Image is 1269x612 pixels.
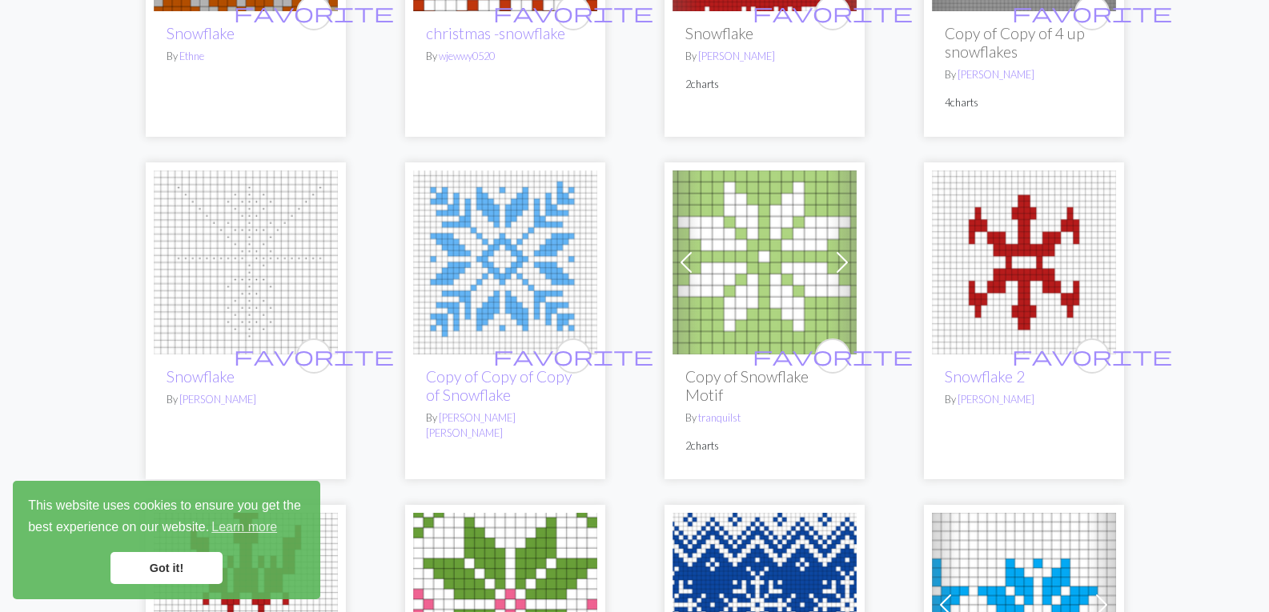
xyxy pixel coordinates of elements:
[179,50,204,62] a: Ethne
[493,340,653,372] i: favourite
[154,170,338,354] img: Snowflake
[28,496,305,539] span: This website uses cookies to ensure you get the best experience on our website.
[698,50,775,62] a: [PERSON_NAME]
[167,24,235,42] a: Snowflake
[932,170,1116,354] img: Snowflake 2
[413,170,597,354] img: Snowflake
[753,343,913,368] span: favorite
[753,340,913,372] i: favourite
[154,253,338,268] a: Snowflake
[209,515,279,539] a: learn more about cookies
[234,340,394,372] i: favourite
[13,481,320,599] div: cookieconsent
[958,393,1034,406] a: [PERSON_NAME]
[685,410,844,426] p: By
[154,595,338,610] a: Snowflake 1
[673,253,857,268] a: Snowflake Motif
[426,49,584,64] p: By
[945,367,1025,386] a: Snowflake 2
[413,595,597,610] a: Scandi star 4 Immy
[685,367,844,404] h2: Copy of Snowflake Motif
[439,50,495,62] a: wjewwy0520
[685,438,844,454] p: 2 charts
[179,393,256,406] a: [PERSON_NAME]
[1012,343,1172,368] span: favorite
[110,552,223,584] a: dismiss cookie message
[673,595,857,610] a: snowflake hat
[685,77,844,92] p: 2 charts
[673,170,857,354] img: Snowflake Motif
[426,367,572,404] a: Copy of Copy of Copy of Snowflake
[685,24,844,42] h2: Snowflake
[167,392,325,407] p: By
[685,49,844,64] p: By
[932,253,1116,268] a: Snowflake 2
[426,410,584,441] p: By
[932,595,1116,610] a: Small Snowflake for hat
[958,68,1034,81] a: [PERSON_NAME]
[493,343,653,368] span: favorite
[413,253,597,268] a: Snowflake
[815,338,850,374] button: favourite
[426,24,565,42] a: christmas -snowflake
[234,343,394,368] span: favorite
[426,411,516,439] a: [PERSON_NAME] [PERSON_NAME]
[945,95,1103,110] p: 4 charts
[296,338,331,374] button: favourite
[556,338,591,374] button: favourite
[945,392,1103,407] p: By
[945,24,1103,61] h2: Copy of Copy of 4 up snowflakes
[1012,340,1172,372] i: favourite
[167,367,235,386] a: Snowflake
[945,67,1103,82] p: By
[698,411,741,424] a: tranquilst
[167,49,325,64] p: By
[1074,338,1110,374] button: favourite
